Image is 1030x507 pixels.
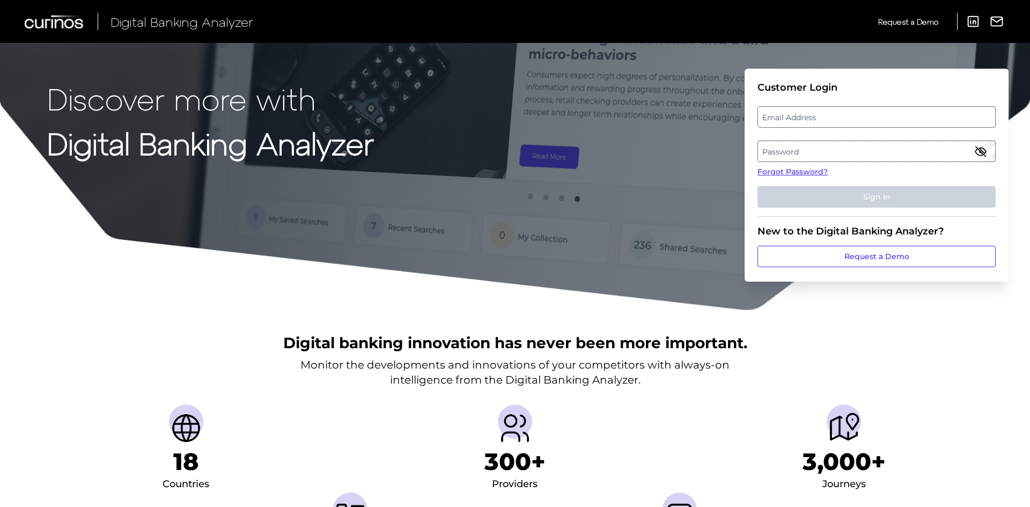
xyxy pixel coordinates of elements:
[757,186,996,208] button: Sign In
[827,411,861,445] img: Journeys
[492,476,538,493] div: Providers
[47,82,374,115] p: Discover more with
[25,15,85,28] img: Curinos
[757,82,996,93] div: Customer Login
[757,246,996,267] a: Request a Demo
[283,333,747,353] h2: Digital banking innovation has never been more important.
[300,357,730,387] p: Monitor the developments and innovations of your competitors with always-on intelligence from the...
[169,411,203,445] img: Countries
[173,447,198,476] h1: 18
[47,125,374,161] strong: Digital Banking Analyzer
[163,476,209,493] div: Countries
[758,107,995,127] label: Email Address
[484,447,546,476] h1: 300+
[111,14,253,30] span: Digital Banking Analyzer
[758,142,995,161] label: Password
[757,166,996,178] a: Forgot Password?
[757,225,996,237] div: New to the Digital Banking Analyzer?
[803,447,886,476] h1: 3,000+
[822,476,866,493] div: Journeys
[498,411,532,445] img: Providers
[878,17,938,26] span: Request a Demo
[878,13,938,31] a: Request a Demo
